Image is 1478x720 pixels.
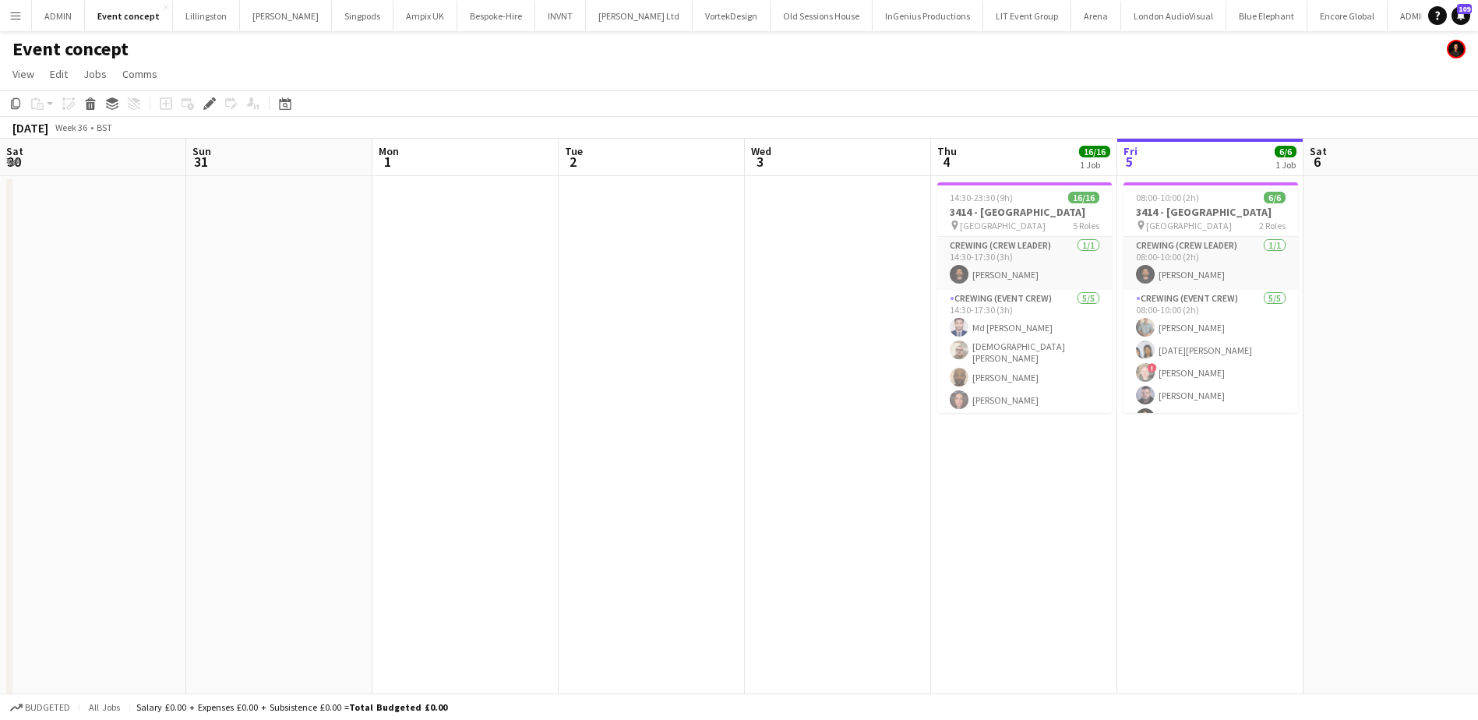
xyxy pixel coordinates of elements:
[751,144,771,158] span: Wed
[1275,146,1296,157] span: 6/6
[937,205,1112,219] h3: 3414 - [GEOGRAPHIC_DATA]
[85,1,173,31] button: Event concept
[937,144,957,158] span: Thu
[1121,153,1138,171] span: 5
[1123,290,1298,433] app-card-role: Crewing (Event Crew)5/508:00-10:00 (2h)[PERSON_NAME][DATE][PERSON_NAME]![PERSON_NAME][PERSON_NAME...
[1123,144,1138,158] span: Fri
[1136,192,1199,203] span: 08:00-10:00 (2h)
[1447,40,1466,58] app-user-avatar: Ash Grimmer
[1123,182,1298,413] app-job-card: 08:00-10:00 (2h)6/63414 - [GEOGRAPHIC_DATA] [GEOGRAPHIC_DATA]2 RolesCrewing (Crew Leader)1/108:00...
[1259,220,1286,231] span: 2 Roles
[1226,1,1307,31] button: Blue Elephant
[332,1,393,31] button: Singpods
[586,1,693,31] button: [PERSON_NAME] Ltd
[240,1,332,31] button: [PERSON_NAME]
[1080,159,1109,171] div: 1 Job
[4,153,23,171] span: 30
[379,144,399,158] span: Mon
[457,1,535,31] button: Bespoke-Hire
[12,120,48,136] div: [DATE]
[1310,144,1327,158] span: Sat
[937,182,1112,413] app-job-card: 14:30-23:30 (9h)16/163414 - [GEOGRAPHIC_DATA] [GEOGRAPHIC_DATA]5 RolesCrewing (Crew Leader)1/114:...
[190,153,211,171] span: 31
[535,1,586,31] button: INVNT
[12,67,34,81] span: View
[935,153,957,171] span: 4
[77,64,113,84] a: Jobs
[6,144,23,158] span: Sat
[25,702,70,713] span: Budgeted
[97,122,112,133] div: BST
[6,64,41,84] a: View
[565,144,583,158] span: Tue
[1388,1,1471,31] button: ADMIN - LEAVE
[83,67,107,81] span: Jobs
[1123,205,1298,219] h3: 3414 - [GEOGRAPHIC_DATA]
[983,1,1071,31] button: LIT Event Group
[873,1,983,31] button: InGenius Productions
[937,237,1112,290] app-card-role: Crewing (Crew Leader)1/114:30-17:30 (3h)[PERSON_NAME]
[1123,237,1298,290] app-card-role: Crewing (Crew Leader)1/108:00-10:00 (2h)[PERSON_NAME]
[51,122,90,133] span: Week 36
[50,67,68,81] span: Edit
[1068,192,1099,203] span: 16/16
[192,144,211,158] span: Sun
[1148,363,1157,372] span: !
[32,1,85,31] button: ADMIN
[376,153,399,171] span: 1
[1079,146,1110,157] span: 16/16
[86,701,123,713] span: All jobs
[173,1,240,31] button: Lillingston
[1452,6,1470,25] a: 109
[1073,220,1099,231] span: 5 Roles
[950,192,1013,203] span: 14:30-23:30 (9h)
[563,153,583,171] span: 2
[116,64,164,84] a: Comms
[393,1,457,31] button: Ampix UK
[1146,220,1232,231] span: [GEOGRAPHIC_DATA]
[12,37,129,61] h1: Event concept
[122,67,157,81] span: Comms
[136,701,447,713] div: Salary £0.00 + Expenses £0.00 + Subsistence £0.00 =
[960,220,1046,231] span: [GEOGRAPHIC_DATA]
[693,1,771,31] button: VortekDesign
[1071,1,1121,31] button: Arena
[1275,159,1296,171] div: 1 Job
[1307,1,1388,31] button: Encore Global
[1307,153,1327,171] span: 6
[8,699,72,716] button: Budgeted
[749,153,771,171] span: 3
[349,701,447,713] span: Total Budgeted £0.00
[1121,1,1226,31] button: London AudioVisual
[937,290,1112,438] app-card-role: Crewing (Event Crew)5/514:30-17:30 (3h)Md [PERSON_NAME][DEMOGRAPHIC_DATA][PERSON_NAME][PERSON_NAM...
[1264,192,1286,203] span: 6/6
[44,64,74,84] a: Edit
[1457,4,1472,14] span: 109
[771,1,873,31] button: Old Sessions House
